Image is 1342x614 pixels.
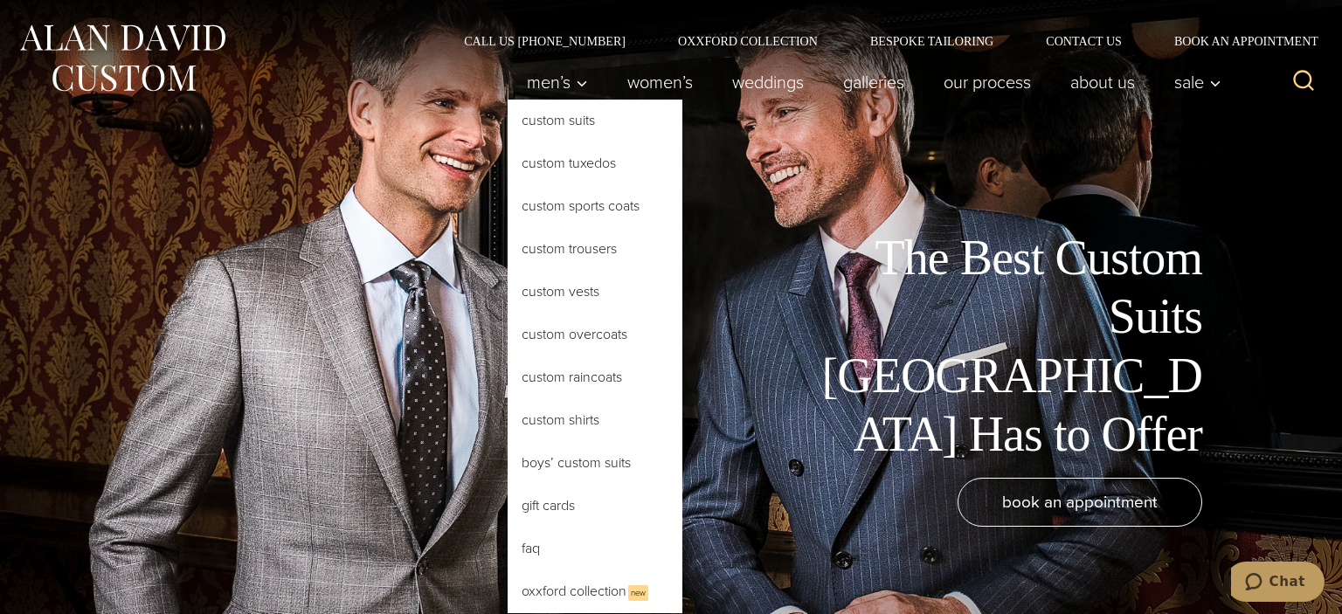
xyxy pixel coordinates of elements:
[1051,65,1155,100] a: About Us
[508,65,1231,100] nav: Primary Navigation
[17,19,227,97] img: Alan David Custom
[1148,35,1325,47] a: Book an Appointment
[1283,61,1325,103] button: View Search Form
[508,399,682,441] a: Custom Shirts
[508,442,682,484] a: Boys’ Custom Suits
[508,228,682,270] a: Custom Trousers
[924,65,1051,100] a: Our Process
[713,65,824,100] a: weddings
[608,65,713,100] a: Women’s
[1020,35,1148,47] a: Contact Us
[628,585,648,601] span: New
[508,185,682,227] a: Custom Sports Coats
[508,485,682,527] a: Gift Cards
[1002,489,1158,514] span: book an appointment
[508,65,608,100] button: Men’s sub menu toggle
[508,356,682,398] a: Custom Raincoats
[508,570,682,613] a: Oxxford CollectionNew
[508,100,682,141] a: Custom Suits
[508,314,682,355] a: Custom Overcoats
[438,35,652,47] a: Call Us [PHONE_NUMBER]
[508,271,682,313] a: Custom Vests
[824,65,924,100] a: Galleries
[1231,562,1325,605] iframe: Opens a widget where you can chat to one of our agents
[958,478,1202,527] a: book an appointment
[508,528,682,569] a: FAQ
[652,35,844,47] a: Oxxford Collection
[844,35,1020,47] a: Bespoke Tailoring
[438,35,1325,47] nav: Secondary Navigation
[508,142,682,184] a: Custom Tuxedos
[1155,65,1231,100] button: Sale sub menu toggle
[809,229,1202,464] h1: The Best Custom Suits [GEOGRAPHIC_DATA] Has to Offer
